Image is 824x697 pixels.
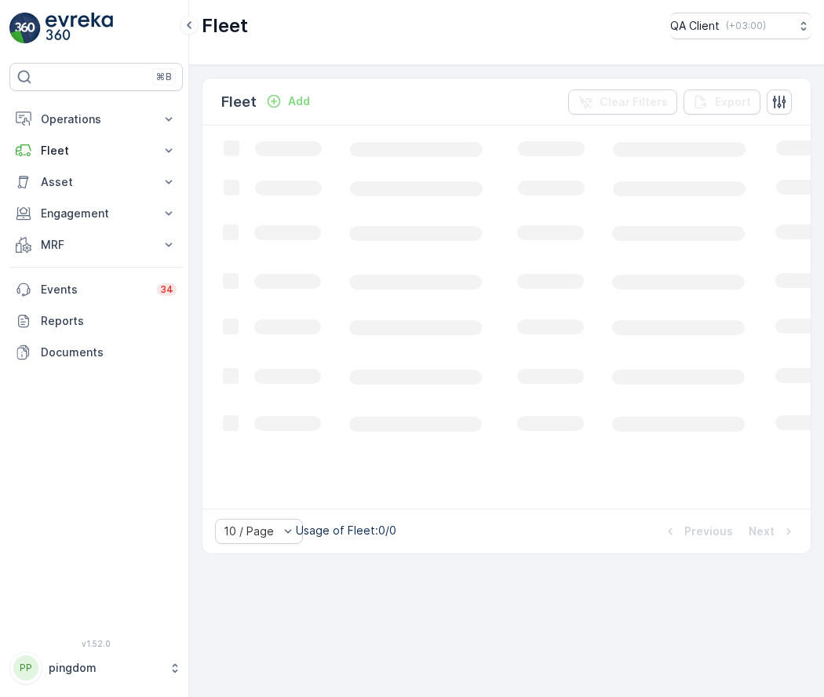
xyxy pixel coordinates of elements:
[9,166,183,198] button: Asset
[41,282,148,297] p: Events
[749,524,775,539] p: Next
[9,229,183,261] button: MRF
[46,13,113,44] img: logo_light-DOdMpM7g.png
[49,660,161,676] p: pingdom
[296,523,396,538] p: Usage of Fleet : 0/0
[9,651,183,684] button: PPpingdom
[9,198,183,229] button: Engagement
[684,89,760,115] button: Export
[661,522,735,541] button: Previous
[9,135,183,166] button: Fleet
[600,94,668,110] p: Clear Filters
[41,345,177,360] p: Documents
[41,174,151,190] p: Asset
[684,524,733,539] p: Previous
[568,89,677,115] button: Clear Filters
[41,313,177,329] p: Reports
[202,13,248,38] p: Fleet
[670,18,720,34] p: QA Client
[726,20,766,32] p: ( +03:00 )
[41,206,151,221] p: Engagement
[41,143,151,159] p: Fleet
[9,274,183,305] a: Events34
[715,94,751,110] p: Export
[670,13,811,39] button: QA Client(+03:00)
[9,305,183,337] a: Reports
[9,13,41,44] img: logo
[156,71,172,83] p: ⌘B
[9,639,183,648] span: v 1.52.0
[41,237,151,253] p: MRF
[41,111,151,127] p: Operations
[13,655,38,681] div: PP
[160,283,173,296] p: 34
[288,93,310,109] p: Add
[9,337,183,368] a: Documents
[260,92,316,111] button: Add
[221,91,257,113] p: Fleet
[747,522,798,541] button: Next
[9,104,183,135] button: Operations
